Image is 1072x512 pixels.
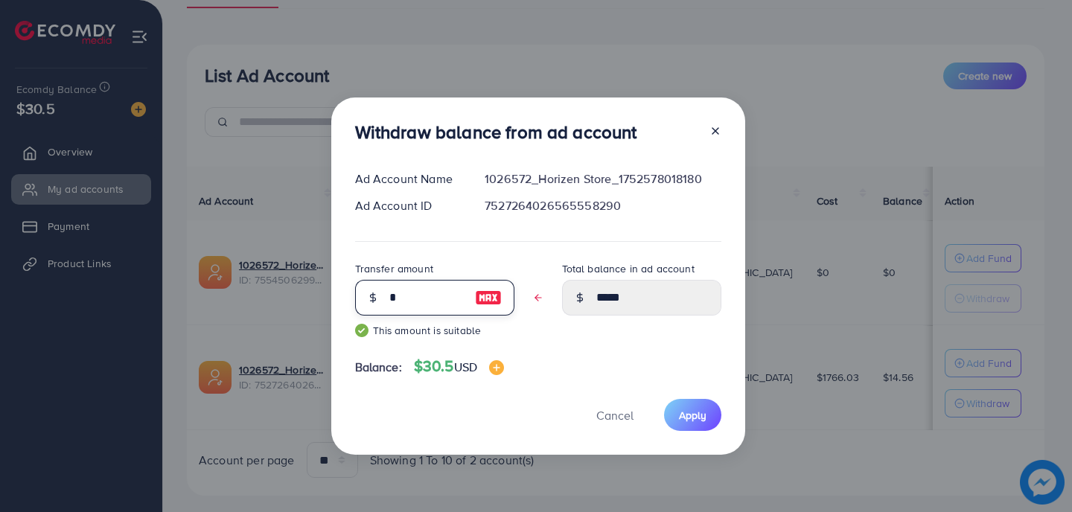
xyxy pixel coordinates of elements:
h4: $30.5 [414,357,504,376]
label: Transfer amount [355,261,433,276]
button: Apply [664,399,721,431]
div: Ad Account Name [343,170,473,188]
div: 1026572_Horizen Store_1752578018180 [473,170,733,188]
img: image [489,360,504,375]
button: Cancel [578,399,652,431]
span: Balance: [355,359,402,376]
span: Cancel [596,407,634,423]
small: This amount is suitable [355,323,514,338]
label: Total balance in ad account [562,261,695,276]
img: image [475,289,502,307]
div: 7527264026565558290 [473,197,733,214]
span: Apply [679,408,706,423]
h3: Withdraw balance from ad account [355,121,637,143]
span: USD [454,359,477,375]
img: guide [355,324,368,337]
div: Ad Account ID [343,197,473,214]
